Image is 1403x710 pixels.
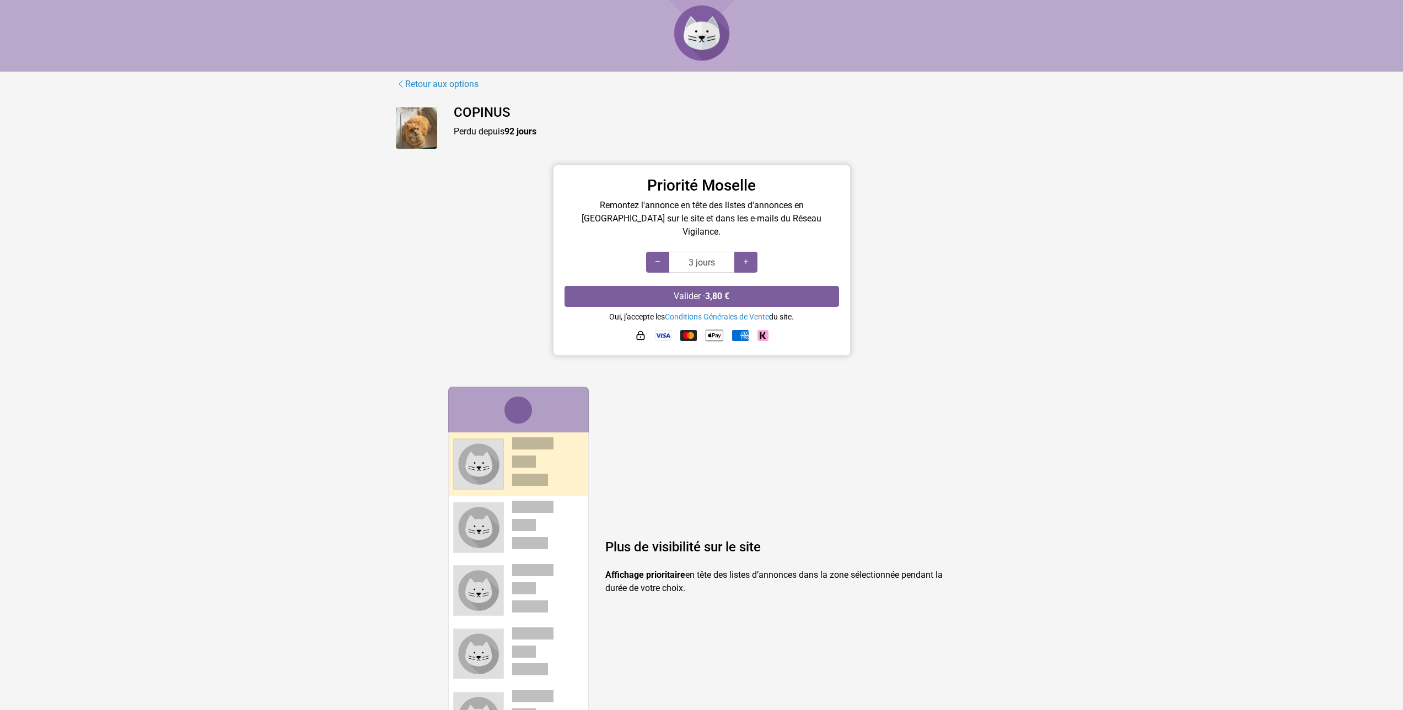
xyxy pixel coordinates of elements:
a: Conditions Générales de Vente [665,312,769,321]
small: Oui, j'accepte les du site. [609,312,794,321]
strong: Affichage prioritaire [605,570,685,580]
img: Klarna [757,330,768,341]
h4: Plus de visibilité sur le site [605,539,955,555]
button: Valider ·3,80 € [565,286,839,307]
p: en tête des listes d’annonces dans la zone sélectionnée pendant la durée de votre choix. [605,568,955,595]
strong: 3,80 € [705,291,729,301]
h4: COPINUS [454,105,1008,121]
img: Apple Pay [706,327,723,344]
img: American Express [732,330,749,341]
a: Retour aux options [396,77,479,91]
h3: Priorité Moselle [565,176,839,195]
p: Remontez l'annonce en tête des listes d'annonces en [GEOGRAPHIC_DATA] sur le site et dans les e-m... [565,199,839,239]
img: Mastercard [680,330,697,341]
strong: 92 jours [504,126,536,137]
img: Visa [655,330,671,341]
p: Perdu depuis [454,125,1008,138]
img: HTTPS : paiement sécurisé [635,330,646,341]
